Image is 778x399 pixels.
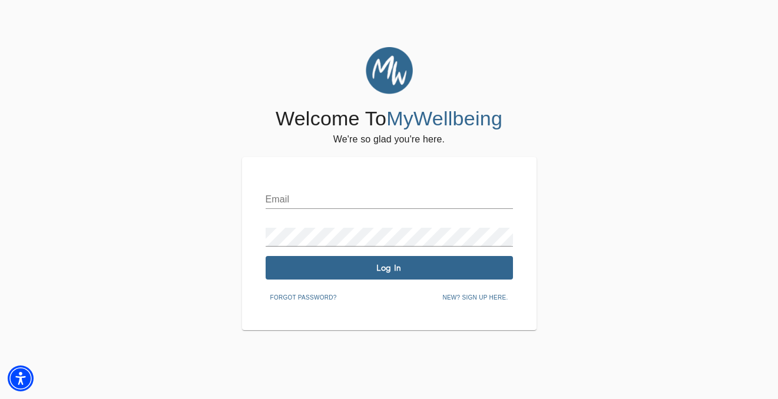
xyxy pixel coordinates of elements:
[266,292,342,301] a: Forgot password?
[270,262,508,274] span: Log In
[366,47,413,94] img: MyWellbeing
[8,365,34,391] div: Accessibility Menu
[270,292,337,303] span: Forgot password?
[333,131,445,148] h6: We're so glad you're here.
[438,289,512,307] button: New? Sign up here.
[266,289,342,307] button: Forgot password?
[266,256,513,280] button: Log In
[386,107,502,129] span: MyWellbeing
[442,292,508,303] span: New? Sign up here.
[276,107,502,131] h4: Welcome To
